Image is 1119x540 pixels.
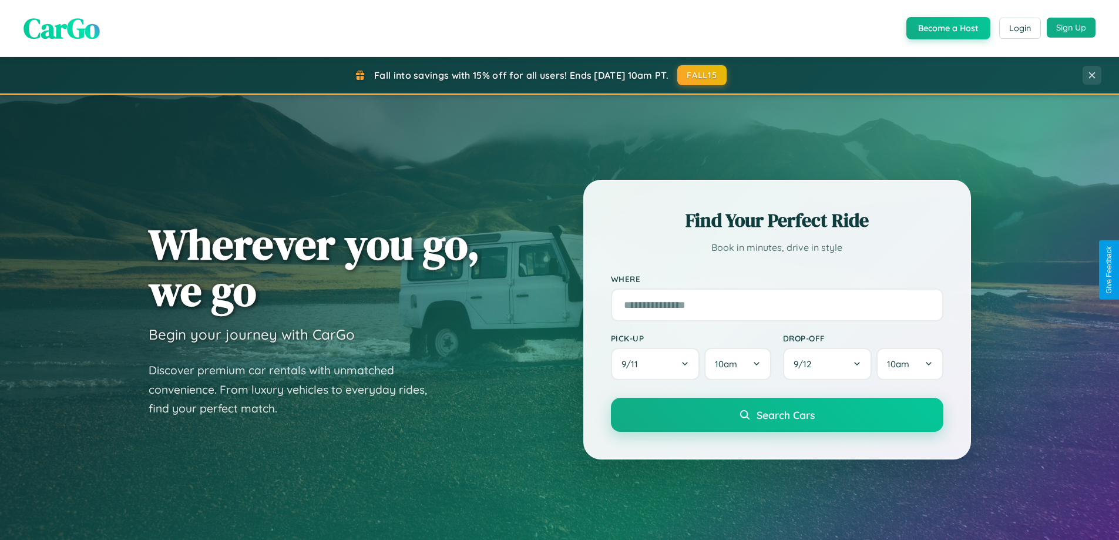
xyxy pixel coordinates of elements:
span: 10am [715,358,737,370]
label: Drop-off [783,333,943,343]
button: Search Cars [611,398,943,432]
label: Where [611,274,943,284]
p: Discover premium car rentals with unmatched convenience. From luxury vehicles to everyday rides, ... [149,361,442,418]
button: 10am [704,348,771,380]
button: 9/11 [611,348,700,380]
span: 10am [887,358,909,370]
p: Book in minutes, drive in style [611,239,943,256]
h3: Begin your journey with CarGo [149,326,355,343]
span: 9 / 11 [621,358,644,370]
button: 10am [876,348,943,380]
button: Sign Up [1047,18,1096,38]
span: Fall into savings with 15% off for all users! Ends [DATE] 10am PT. [374,69,668,81]
button: Login [999,18,1041,39]
span: CarGo [23,9,100,48]
h1: Wherever you go, we go [149,221,480,314]
button: 9/12 [783,348,872,380]
h2: Find Your Perfect Ride [611,207,943,233]
button: Become a Host [906,17,990,39]
span: Search Cars [757,408,815,421]
div: Give Feedback [1105,246,1113,294]
span: 9 / 12 [794,358,817,370]
label: Pick-up [611,333,771,343]
button: FALL15 [677,65,727,85]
